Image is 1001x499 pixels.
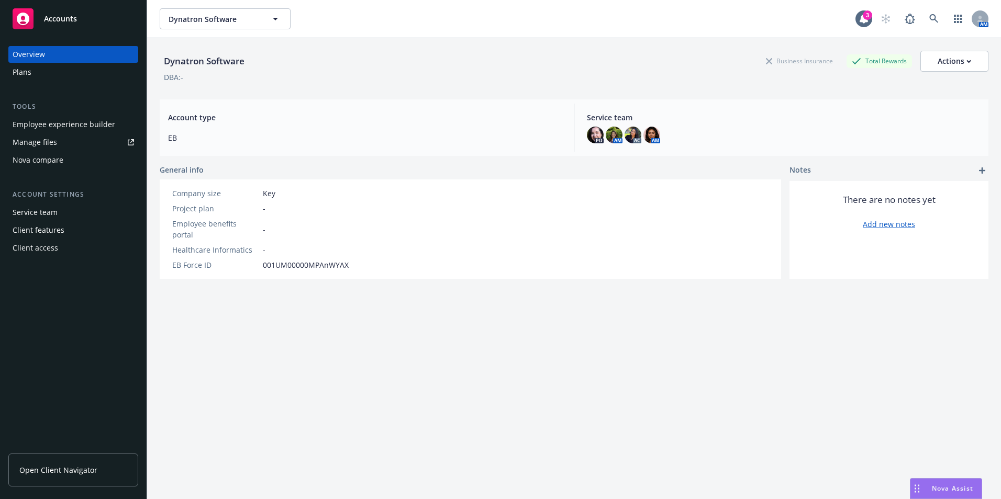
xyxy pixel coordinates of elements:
[910,478,982,499] button: Nova Assist
[643,127,660,143] img: photo
[13,134,57,151] div: Manage files
[932,484,973,493] span: Nova Assist
[172,188,259,199] div: Company size
[924,8,944,29] a: Search
[13,152,63,168] div: Nova compare
[606,127,622,143] img: photo
[168,132,561,143] span: EB
[875,8,896,29] a: Start snowing
[8,46,138,63] a: Overview
[13,64,31,81] div: Plans
[899,8,920,29] a: Report a Bug
[847,54,912,67] div: Total Rewards
[8,204,138,221] a: Service team
[789,164,811,177] span: Notes
[19,464,97,475] span: Open Client Navigator
[8,64,138,81] a: Plans
[13,116,115,133] div: Employee experience builder
[168,112,561,123] span: Account type
[8,222,138,239] a: Client features
[8,116,138,133] a: Employee experience builder
[169,14,259,25] span: Dynatron Software
[164,72,183,83] div: DBA: -
[920,51,988,72] button: Actions
[8,4,138,33] a: Accounts
[160,54,249,68] div: Dynatron Software
[160,164,204,175] span: General info
[44,15,77,23] span: Accounts
[910,479,924,498] div: Drag to move
[587,127,604,143] img: photo
[13,222,64,239] div: Client features
[761,54,838,67] div: Business Insurance
[172,259,259,270] div: EB Force ID
[8,152,138,168] a: Nova compare
[13,240,58,256] div: Client access
[8,189,138,200] div: Account settings
[863,219,915,230] a: Add new notes
[8,134,138,151] a: Manage files
[263,203,265,214] span: -
[160,8,291,29] button: Dynatron Software
[863,10,872,20] div: 3
[8,101,138,112] div: Tools
[948,8,969,29] a: Switch app
[263,188,275,199] span: Key
[587,112,980,123] span: Service team
[263,224,265,235] span: -
[172,244,259,255] div: Healthcare Informatics
[172,218,259,240] div: Employee benefits portal
[938,51,971,71] div: Actions
[8,240,138,256] a: Client access
[976,164,988,177] a: add
[263,244,265,255] span: -
[13,204,58,221] div: Service team
[625,127,641,143] img: photo
[13,46,45,63] div: Overview
[263,259,349,270] span: 001UM00000MPAnWYAX
[172,203,259,214] div: Project plan
[843,194,936,206] span: There are no notes yet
